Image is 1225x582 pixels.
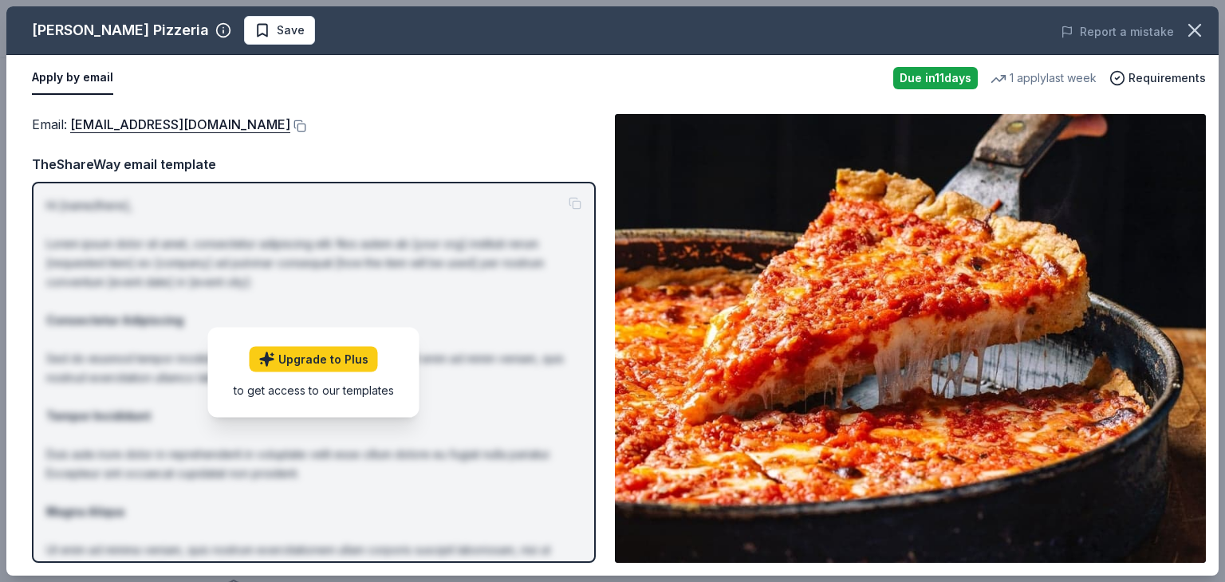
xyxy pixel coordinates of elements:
[250,346,378,372] a: Upgrade to Plus
[1061,22,1174,41] button: Report a mistake
[277,21,305,40] span: Save
[46,505,124,518] strong: Magna Aliqua
[70,114,290,135] a: [EMAIL_ADDRESS][DOMAIN_NAME]
[1109,69,1206,88] button: Requirements
[1128,69,1206,88] span: Requirements
[893,67,978,89] div: Due in 11 days
[46,409,151,423] strong: Tempor Incididunt
[32,61,113,95] button: Apply by email
[234,381,394,398] div: to get access to our templates
[46,313,183,327] strong: Consectetur Adipiscing
[991,69,1097,88] div: 1 apply last week
[615,114,1206,563] img: Image for Lou Malnati's Pizzeria
[32,154,596,175] div: TheShareWay email template
[244,16,315,45] button: Save
[32,116,290,132] span: Email :
[32,18,209,43] div: [PERSON_NAME] Pizzeria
